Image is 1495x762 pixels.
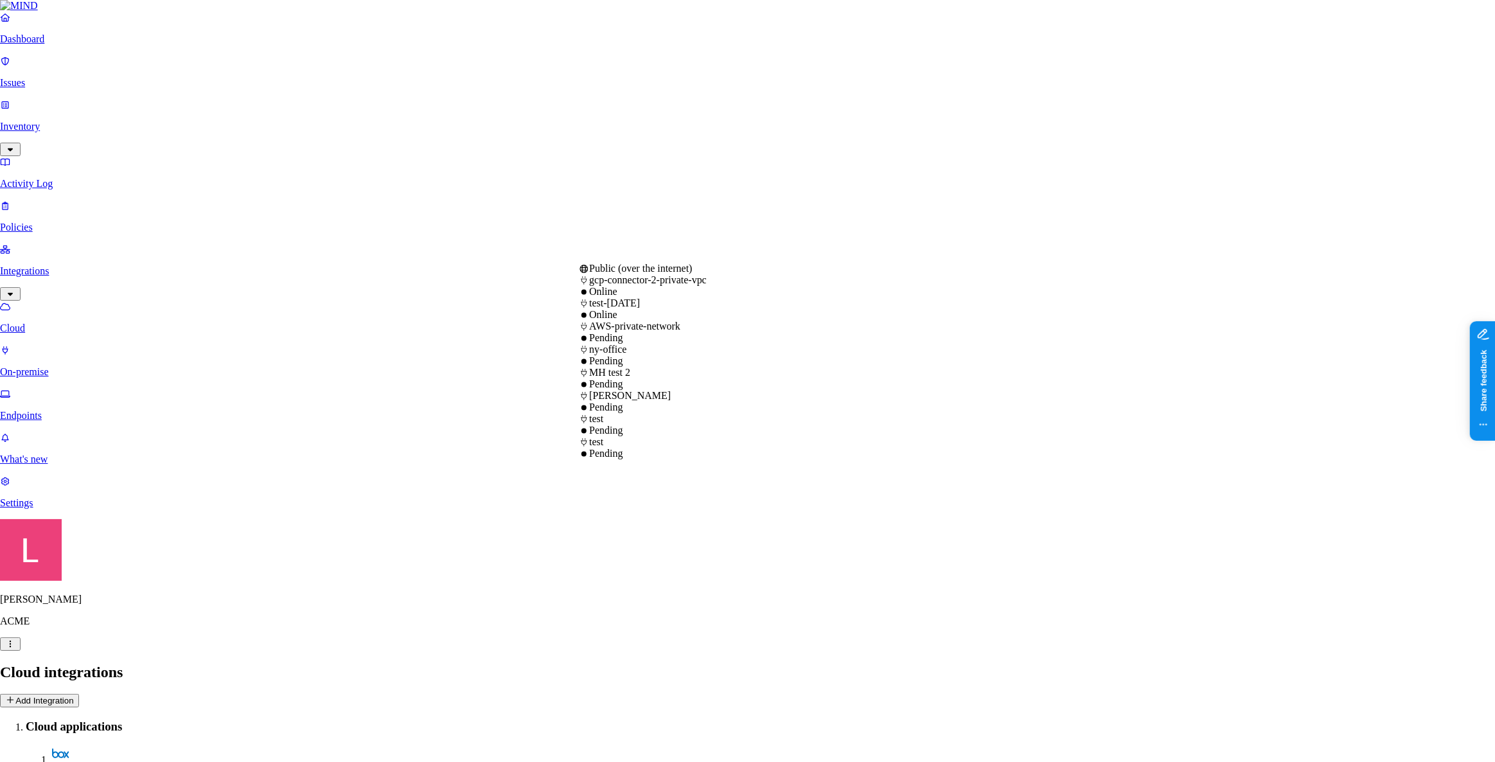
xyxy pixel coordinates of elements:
[589,297,640,308] span: test-[DATE]
[589,448,623,459] span: Pending
[589,390,671,401] span: [PERSON_NAME]
[589,263,692,274] span: Public (over the internet)
[589,436,603,447] span: test
[589,309,617,320] span: Online
[589,402,623,412] span: Pending
[589,274,707,285] span: gcp-connector-2-private-vpc
[589,344,626,355] span: ny-office
[589,378,623,389] span: Pending
[589,367,630,378] span: MH test 2
[589,332,623,343] span: Pending
[589,355,623,366] span: Pending
[589,286,617,297] span: Online
[589,413,603,424] span: test
[589,425,623,436] span: Pending
[589,321,680,332] span: AWS-private-network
